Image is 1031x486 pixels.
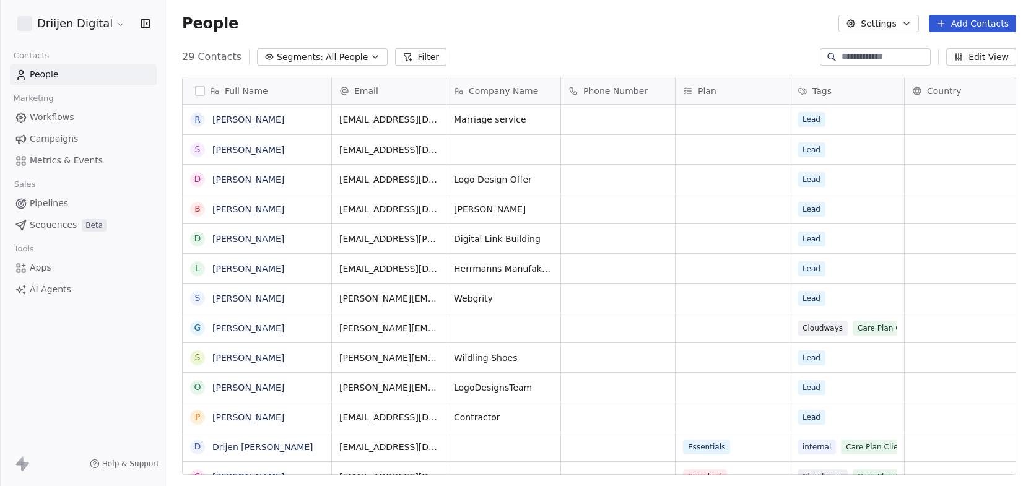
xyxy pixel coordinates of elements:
[454,411,553,423] span: Contractor
[212,204,284,214] a: [PERSON_NAME]
[798,112,825,127] span: Lead
[212,145,284,155] a: [PERSON_NAME]
[194,173,201,186] div: D
[561,77,675,104] div: Phone Number
[90,459,159,469] a: Help & Support
[194,470,201,483] div: G
[339,144,438,156] span: [EMAIL_ADDRESS][DOMAIN_NAME]
[10,129,157,149] a: Campaigns
[225,85,268,97] span: Full Name
[9,175,41,194] span: Sales
[82,219,107,232] span: Beta
[9,240,39,258] span: Tools
[454,263,553,275] span: Herrmanns Manufaktur
[446,77,560,104] div: Company Name
[339,292,438,305] span: [PERSON_NAME][EMAIL_ADDRESS][DOMAIN_NAME]
[212,175,284,184] a: [PERSON_NAME]
[683,440,730,454] span: Essentials
[798,321,848,336] span: Cloudways
[798,142,825,157] span: Lead
[798,410,825,425] span: Lead
[212,115,284,124] a: [PERSON_NAME]
[339,233,438,245] span: [EMAIL_ADDRESS][PERSON_NAME][DOMAIN_NAME]
[195,143,201,156] div: S
[326,51,368,64] span: All People
[798,469,848,484] span: Cloudways
[194,381,201,394] div: O
[212,323,284,333] a: [PERSON_NAME]
[790,77,904,104] div: Tags
[195,351,201,364] div: S
[212,264,284,274] a: [PERSON_NAME]
[454,233,553,245] span: Digital Link Building
[339,113,438,126] span: [EMAIL_ADDRESS][DOMAIN_NAME]
[30,154,103,167] span: Metrics & Events
[339,263,438,275] span: [EMAIL_ADDRESS][DOMAIN_NAME]
[212,293,284,303] a: [PERSON_NAME]
[102,459,159,469] span: Help & Support
[194,113,201,126] div: R
[812,85,832,97] span: Tags
[212,472,284,482] a: [PERSON_NAME]
[929,15,1016,32] button: Add Contacts
[583,85,648,97] span: Phone Number
[30,219,77,232] span: Sequences
[339,471,438,483] span: [EMAIL_ADDRESS][DOMAIN_NAME]
[182,50,241,64] span: 29 Contacts
[30,111,74,124] span: Workflows
[10,107,157,128] a: Workflows
[30,68,59,81] span: People
[469,85,538,97] span: Company Name
[339,173,438,186] span: [EMAIL_ADDRESS][DOMAIN_NAME]
[10,150,157,171] a: Metrics & Events
[10,64,157,85] a: People
[339,203,438,215] span: [EMAIL_ADDRESS][DOMAIN_NAME]
[10,193,157,214] a: Pipelines
[332,77,446,104] div: Email
[212,353,284,363] a: [PERSON_NAME]
[841,440,910,454] span: Care Plan Client
[798,350,825,365] span: Lead
[277,51,323,64] span: Segments:
[30,132,78,145] span: Campaigns
[30,283,71,296] span: AI Agents
[454,352,553,364] span: Wildling Shoes
[15,13,128,34] button: Driijen Digital
[798,291,825,306] span: Lead
[10,215,157,235] a: SequencesBeta
[339,381,438,394] span: [PERSON_NAME][EMAIL_ADDRESS][DOMAIN_NAME]
[798,202,825,217] span: Lead
[183,105,332,475] div: grid
[194,202,201,215] div: B
[683,469,727,484] span: Standard
[182,14,238,33] span: People
[30,197,68,210] span: Pipelines
[339,322,438,334] span: [PERSON_NAME][EMAIL_ADDRESS][DOMAIN_NAME]
[195,292,201,305] div: S
[454,292,553,305] span: Webgrity
[194,440,201,453] div: D
[454,173,553,186] span: Logo Design Offer
[30,261,51,274] span: Apps
[798,172,825,187] span: Lead
[339,411,438,423] span: [EMAIL_ADDRESS][DOMAIN_NAME]
[8,46,54,65] span: Contacts
[339,441,438,453] span: [EMAIL_ADDRESS][DOMAIN_NAME]
[927,85,962,97] span: Country
[798,380,825,395] span: Lead
[212,234,284,244] a: [PERSON_NAME]
[212,383,284,393] a: [PERSON_NAME]
[354,85,378,97] span: Email
[798,440,836,454] span: internal
[212,442,313,452] a: Drijen [PERSON_NAME]
[194,232,201,245] div: D
[853,321,922,336] span: Care Plan Client
[10,258,157,278] a: Apps
[698,85,716,97] span: Plan
[195,410,200,423] div: P
[395,48,446,66] button: Filter
[195,262,200,275] div: L
[8,89,59,108] span: Marketing
[194,321,201,334] div: G
[946,48,1016,66] button: Edit View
